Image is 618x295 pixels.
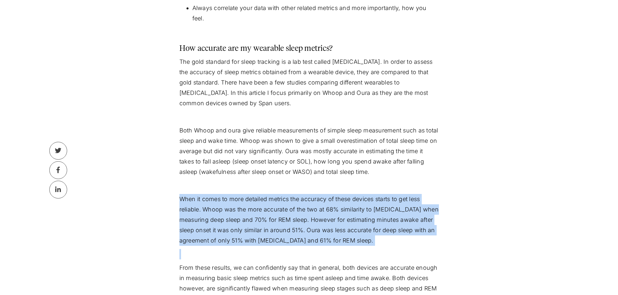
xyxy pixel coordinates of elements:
[49,161,67,179] a: 
[179,57,439,108] p: The gold standard for sleep tracking is a lab test called [MEDICAL_DATA]. In order to assess the ...
[56,167,60,173] div: 
[49,181,67,199] a: 
[49,142,67,160] a: 
[179,125,439,177] p: Both Whoop and oura give reliable measurements of simple sleep measurement such as total sleep an...
[192,3,439,24] li: Always correlate your data with other related metrics and more importantly, how you feel.
[179,44,439,53] h3: How accurate are my wearable sleep metrics?
[179,194,439,246] p: When it comes to more detailed metrics the accuracy of these devices starts to get less reliable....
[55,186,61,193] div: 
[179,27,439,37] p: ‍
[55,147,62,154] div: 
